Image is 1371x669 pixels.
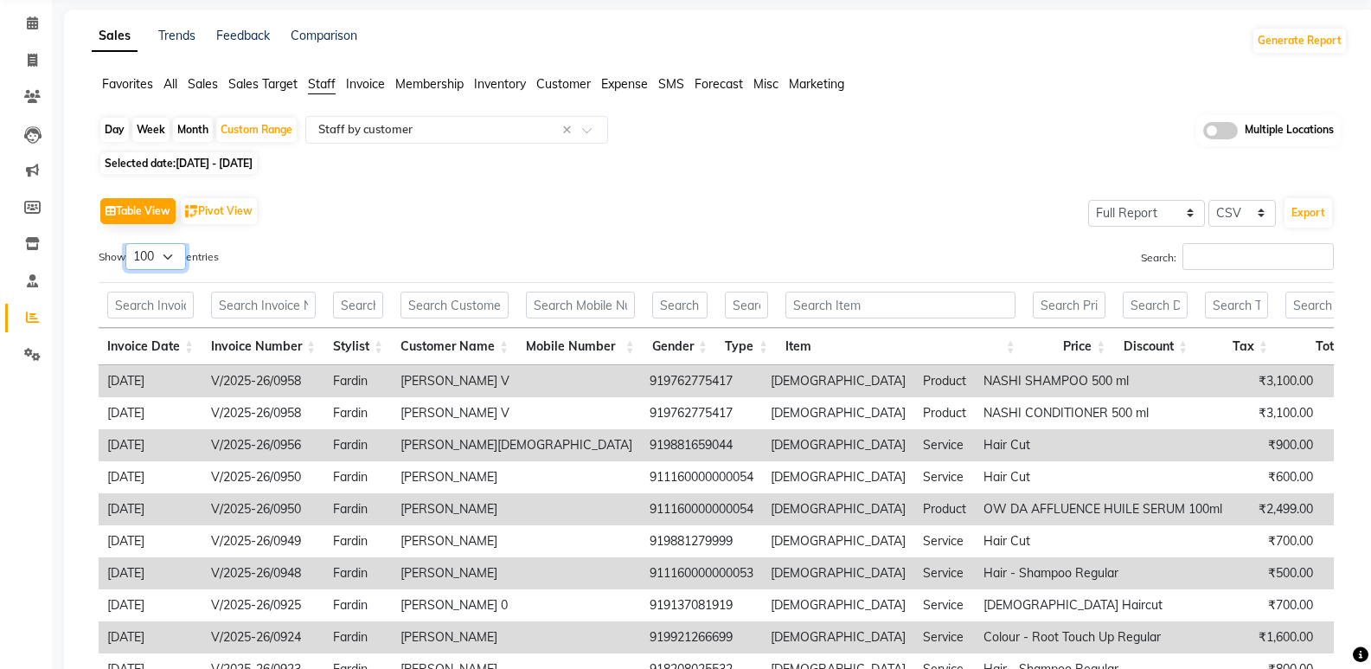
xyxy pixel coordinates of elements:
td: ₹3,100.00 [1231,365,1322,397]
td: Colour - Root Touch Up Regular [975,621,1231,653]
span: Selected date: [100,152,257,174]
span: Customer [536,76,591,92]
td: NASHI SHAMPOO 500 ml [975,365,1231,397]
select: Showentries [125,243,186,270]
span: Sales [188,76,218,92]
td: ₹900.00 [1231,429,1322,461]
td: Hair - Shampoo Regular [975,557,1231,589]
th: Tax: activate to sort column ascending [1196,328,1277,365]
td: Product [914,397,975,429]
span: SMS [658,76,684,92]
td: Fardin [324,589,392,621]
td: [PERSON_NAME] [392,493,641,525]
a: Sales [92,21,138,52]
td: Service [914,557,975,589]
td: [PERSON_NAME] [392,557,641,589]
div: Month [173,118,213,142]
td: [DEMOGRAPHIC_DATA] [762,525,914,557]
td: [PERSON_NAME] [392,461,641,493]
td: Hair Cut [975,525,1231,557]
a: Feedback [216,28,270,43]
td: V/2025-26/0925 [202,589,324,621]
td: [PERSON_NAME] 0 [392,589,641,621]
td: V/2025-26/0949 [202,525,324,557]
td: V/2025-26/0948 [202,557,324,589]
div: Week [132,118,170,142]
td: 919762775417 [641,365,762,397]
td: 911160000000054 [641,493,762,525]
div: Custom Range [216,118,297,142]
td: [DEMOGRAPHIC_DATA] [762,589,914,621]
td: OW DA AFFLUENCE HUILE SERUM 100ml [975,493,1231,525]
span: Inventory [474,76,526,92]
input: Search Customer Name [400,292,509,318]
td: [DATE] [99,397,202,429]
button: Export [1285,198,1332,228]
td: [DATE] [99,621,202,653]
input: Search Type [725,292,768,318]
td: Service [914,589,975,621]
th: Customer Name: activate to sort column ascending [392,328,517,365]
td: [DEMOGRAPHIC_DATA] [762,557,914,589]
span: [DATE] - [DATE] [176,157,253,170]
td: V/2025-26/0958 [202,365,324,397]
input: Search Stylist [333,292,383,318]
th: Discount: activate to sort column ascending [1114,328,1196,365]
td: [DEMOGRAPHIC_DATA] [762,429,914,461]
td: 919137081919 [641,589,762,621]
td: [DEMOGRAPHIC_DATA] [762,365,914,397]
td: ₹3,100.00 [1231,397,1322,429]
td: Product [914,493,975,525]
td: Service [914,429,975,461]
input: Search Invoice Date [107,292,194,318]
td: [DATE] [99,429,202,461]
td: [DATE] [99,461,202,493]
img: pivot.png [185,205,198,218]
th: Price: activate to sort column ascending [1024,328,1115,365]
input: Search Total [1285,292,1359,318]
td: V/2025-26/0950 [202,461,324,493]
td: 919881659044 [641,429,762,461]
td: Fardin [324,397,392,429]
td: Fardin [324,557,392,589]
td: [DATE] [99,525,202,557]
td: 919762775417 [641,397,762,429]
span: Favorites [102,76,153,92]
th: Invoice Number: activate to sort column ascending [202,328,324,365]
td: Service [914,525,975,557]
td: 911160000000054 [641,461,762,493]
input: Search Item [785,292,1015,318]
td: [PERSON_NAME][DEMOGRAPHIC_DATA] [392,429,641,461]
input: Search: [1182,243,1334,270]
td: Fardin [324,461,392,493]
td: Hair Cut [975,461,1231,493]
td: Fardin [324,493,392,525]
th: Mobile Number: activate to sort column ascending [517,328,644,365]
td: [DEMOGRAPHIC_DATA] [762,493,914,525]
td: V/2025-26/0950 [202,493,324,525]
td: [PERSON_NAME] V [392,397,641,429]
th: Total: activate to sort column ascending [1277,328,1368,365]
td: [DEMOGRAPHIC_DATA] [762,397,914,429]
td: ₹700.00 [1231,525,1322,557]
th: Stylist: activate to sort column ascending [324,328,392,365]
th: Invoice Date: activate to sort column ascending [99,328,202,365]
td: [DATE] [99,589,202,621]
td: ₹500.00 [1231,557,1322,589]
td: [DEMOGRAPHIC_DATA] Haircut [975,589,1231,621]
th: Gender: activate to sort column ascending [644,328,716,365]
span: Expense [601,76,648,92]
td: ₹1,600.00 [1231,621,1322,653]
td: [DEMOGRAPHIC_DATA] [762,621,914,653]
a: Trends [158,28,195,43]
label: Show entries [99,243,219,270]
div: Day [100,118,129,142]
td: NASHI CONDITIONER 500 ml [975,397,1231,429]
span: Misc [753,76,778,92]
td: ₹2,499.00 [1231,493,1322,525]
span: Marketing [789,76,844,92]
span: Membership [395,76,464,92]
span: Sales Target [228,76,298,92]
label: Search: [1141,243,1334,270]
td: Hair Cut [975,429,1231,461]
